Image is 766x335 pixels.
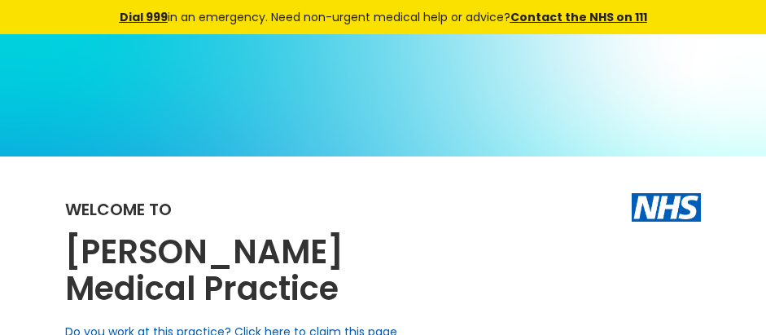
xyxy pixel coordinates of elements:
[120,9,168,25] a: Dial 999
[510,9,647,25] a: Contact the NHS on 111
[95,8,672,26] div: in an emergency. Need non-urgent medical help or advice?
[632,193,701,221] img: The NHS logo
[65,234,472,307] h2: [PERSON_NAME] Medical Practice
[65,201,172,218] div: Welcome to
